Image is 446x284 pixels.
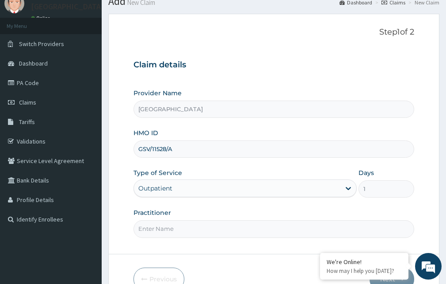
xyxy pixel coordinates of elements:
label: Type of Service [133,168,182,177]
h3: Claim details [133,60,414,70]
div: We're Online! [327,258,402,266]
img: d_794563401_company_1708531726252_794563401 [16,44,36,66]
span: Dashboard [19,59,48,67]
a: Online [31,15,52,21]
label: Provider Name [133,89,182,97]
p: Step 1 of 2 [133,27,414,37]
span: Tariffs [19,118,35,126]
span: We're online! [51,86,122,175]
span: Switch Providers [19,40,64,48]
label: Days [358,168,374,177]
textarea: Type your message and hit 'Enter' [4,190,168,221]
div: Outpatient [138,184,172,193]
p: How may I help you today? [327,267,402,275]
p: [GEOGRAPHIC_DATA] [31,3,104,11]
div: Minimize live chat window [145,4,166,26]
input: Enter Name [133,220,414,237]
label: HMO ID [133,128,158,137]
input: Enter HMO ID [133,140,414,158]
span: Claims [19,98,36,106]
label: Practitioner [133,208,171,217]
div: Chat with us now [46,50,149,61]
